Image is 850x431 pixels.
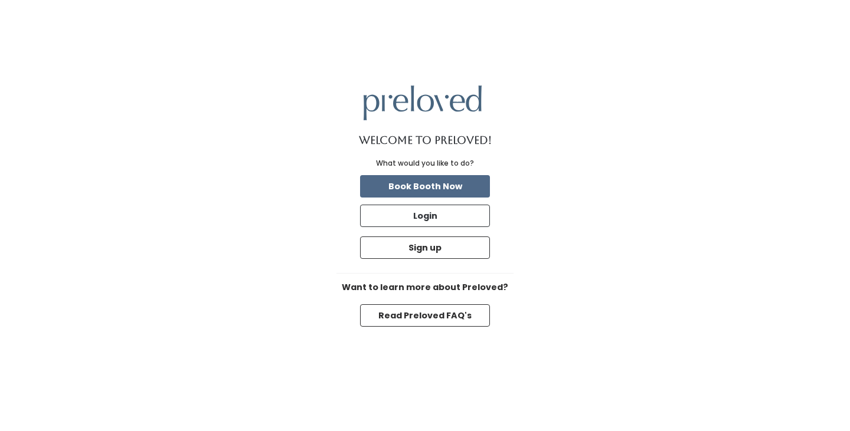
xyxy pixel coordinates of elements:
div: What would you like to do? [376,158,474,169]
button: Sign up [360,236,490,259]
h6: Want to learn more about Preloved? [336,283,514,292]
button: Login [360,205,490,227]
a: Sign up [358,234,492,261]
button: Read Preloved FAQ's [360,304,490,327]
button: Book Booth Now [360,175,490,198]
img: preloved logo [364,85,482,120]
h1: Welcome to Preloved! [359,134,492,146]
a: Login [358,202,492,229]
